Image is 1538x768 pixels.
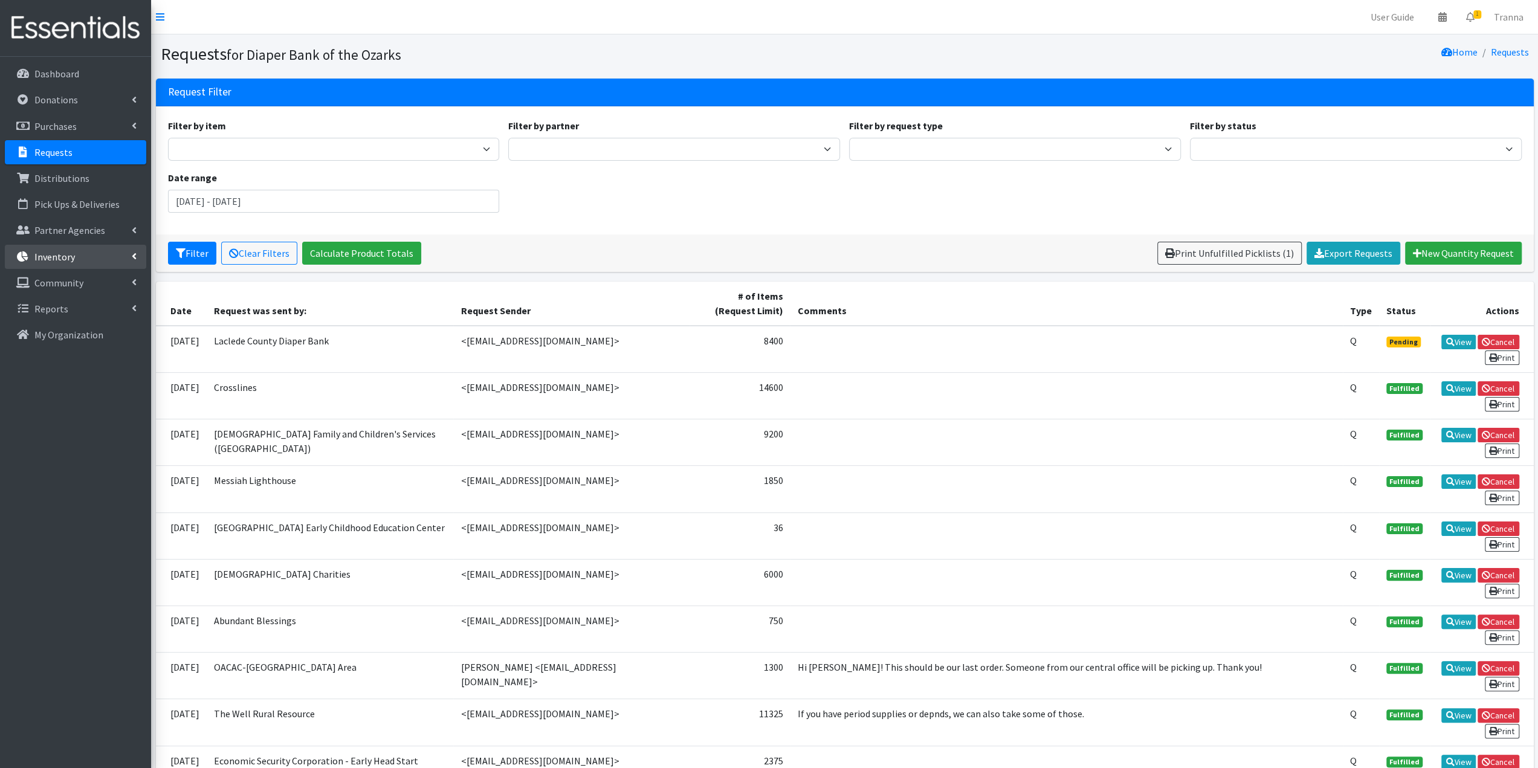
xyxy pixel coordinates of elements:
[453,512,690,559] td: <[EMAIL_ADDRESS][DOMAIN_NAME]>
[227,46,401,63] small: for Diaper Bank of the Ozarks
[1478,474,1519,489] a: Cancel
[1478,335,1519,349] a: Cancel
[453,653,690,699] td: [PERSON_NAME] <[EMAIL_ADDRESS][DOMAIN_NAME]>
[1307,242,1400,265] a: Export Requests
[34,277,83,289] p: Community
[207,419,454,466] td: [DEMOGRAPHIC_DATA] Family and Children's Services ([GEOGRAPHIC_DATA])
[1343,282,1379,326] th: Type
[1441,428,1476,442] a: View
[690,559,790,605] td: 6000
[1485,724,1519,738] a: Print
[453,559,690,605] td: <[EMAIL_ADDRESS][DOMAIN_NAME]>
[5,140,146,164] a: Requests
[156,653,207,699] td: [DATE]
[156,282,207,326] th: Date
[207,559,454,605] td: [DEMOGRAPHIC_DATA] Charities
[5,218,146,242] a: Partner Agencies
[453,605,690,652] td: <[EMAIL_ADDRESS][DOMAIN_NAME]>
[1441,708,1476,723] a: View
[790,653,1343,699] td: Hi [PERSON_NAME]! This should be our last order. Someone from our central office will be picking ...
[1456,5,1484,29] a: 1
[1441,521,1476,536] a: View
[5,88,146,112] a: Donations
[1441,474,1476,489] a: View
[302,242,421,265] a: Calculate Product Totals
[1386,616,1423,627] span: Fulfilled
[1485,444,1519,458] a: Print
[156,372,207,419] td: [DATE]
[453,699,690,746] td: <[EMAIL_ADDRESS][DOMAIN_NAME]>
[690,326,790,373] td: 8400
[1386,663,1423,674] span: Fulfilled
[1441,335,1476,349] a: View
[168,118,226,133] label: Filter by item
[34,172,89,184] p: Distributions
[1430,282,1534,326] th: Actions
[1478,661,1519,676] a: Cancel
[690,282,790,326] th: # of Items (Request Limit)
[1485,537,1519,552] a: Print
[1485,397,1519,411] a: Print
[34,146,73,158] p: Requests
[1485,584,1519,598] a: Print
[207,512,454,559] td: [GEOGRAPHIC_DATA] Early Childhood Education Center
[34,329,103,341] p: My Organization
[5,271,146,295] a: Community
[1350,708,1357,720] abbr: Quantity
[161,44,841,65] h1: Requests
[156,466,207,512] td: [DATE]
[1478,708,1519,723] a: Cancel
[690,605,790,652] td: 750
[1441,46,1478,58] a: Home
[849,118,943,133] label: Filter by request type
[690,512,790,559] td: 36
[168,190,500,213] input: January 1, 2011 - December 31, 2011
[1473,10,1481,19] span: 1
[690,653,790,699] td: 1300
[5,166,146,190] a: Distributions
[1478,428,1519,442] a: Cancel
[207,372,454,419] td: Crosslines
[1386,523,1423,534] span: Fulfilled
[453,282,690,326] th: Request Sender
[453,326,690,373] td: <[EMAIL_ADDRESS][DOMAIN_NAME]>
[221,242,297,265] a: Clear Filters
[1485,630,1519,645] a: Print
[1485,677,1519,691] a: Print
[1386,430,1423,440] span: Fulfilled
[1441,568,1476,582] a: View
[1485,491,1519,505] a: Print
[1379,282,1430,326] th: Status
[453,419,690,466] td: <[EMAIL_ADDRESS][DOMAIN_NAME]>
[1478,568,1519,582] a: Cancel
[1478,615,1519,629] a: Cancel
[168,86,231,98] h3: Request Filter
[207,653,454,699] td: OACAC-[GEOGRAPHIC_DATA] Area
[1441,615,1476,629] a: View
[1478,381,1519,396] a: Cancel
[1350,381,1357,393] abbr: Quantity
[1485,350,1519,365] a: Print
[156,699,207,746] td: [DATE]
[1386,476,1423,487] span: Fulfilled
[5,245,146,269] a: Inventory
[690,466,790,512] td: 1850
[1350,568,1357,580] abbr: Quantity
[5,114,146,138] a: Purchases
[1478,521,1519,536] a: Cancel
[1350,521,1357,534] abbr: Quantity
[207,326,454,373] td: Laclede County Diaper Bank
[1361,5,1424,29] a: User Guide
[1350,661,1357,673] abbr: Quantity
[5,62,146,86] a: Dashboard
[1386,757,1423,767] span: Fulfilled
[1190,118,1256,133] label: Filter by status
[207,699,454,746] td: The Well Rural Resource
[1386,570,1423,581] span: Fulfilled
[5,323,146,347] a: My Organization
[1441,661,1476,676] a: View
[1441,381,1476,396] a: View
[453,372,690,419] td: <[EMAIL_ADDRESS][DOMAIN_NAME]>
[690,419,790,466] td: 9200
[156,326,207,373] td: [DATE]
